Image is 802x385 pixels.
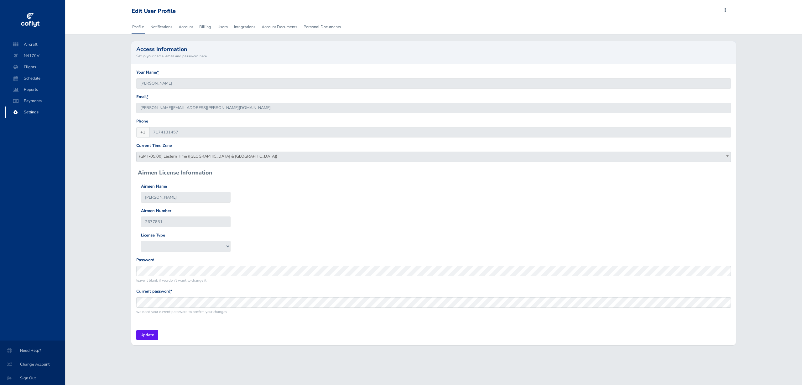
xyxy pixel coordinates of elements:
[141,208,171,214] label: Airmen Number
[8,345,58,356] span: Need Help?
[136,288,172,295] label: Current password
[136,152,731,162] span: (GMT-05:00) Eastern Time (US & Canada)
[157,70,159,75] abbr: required
[11,95,59,107] span: Payments
[138,170,212,175] h2: Airmen License Information
[136,118,148,125] label: Phone
[132,8,176,15] div: Edit User Profile
[136,143,172,149] label: Current Time Zone
[303,20,341,34] a: Personal Documents
[147,94,148,100] abbr: required
[136,46,731,52] h2: Access Information
[136,69,159,76] label: Your Name
[11,73,59,84] span: Schedule
[136,309,731,315] small: we need your current password to confirm your changes
[217,20,228,34] a: Users
[137,152,731,161] span: (GMT-05:00) Eastern Time (US & Canada)
[20,11,40,30] img: coflyt logo
[136,257,154,263] label: Password
[132,20,145,34] a: Profile
[136,278,731,283] small: leave it blank if you don't want to change it
[11,84,59,95] span: Reports
[8,359,58,370] span: Change Account
[11,39,59,50] span: Aircraft
[199,20,212,34] a: Billing
[11,107,59,118] span: Settings
[150,20,173,34] a: Notifications
[136,53,731,59] small: Setup your name, email and password here
[233,20,256,34] a: Integrations
[141,183,167,190] label: Airmen Name
[11,61,59,73] span: Flights
[261,20,298,34] a: Account Documents
[136,330,158,340] input: Update
[170,289,172,294] abbr: required
[11,50,59,61] span: N4170V
[141,232,165,239] label: License Type
[136,127,149,138] span: +1
[136,94,148,100] label: Email
[178,20,194,34] a: Account
[8,372,58,384] span: Sign Out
